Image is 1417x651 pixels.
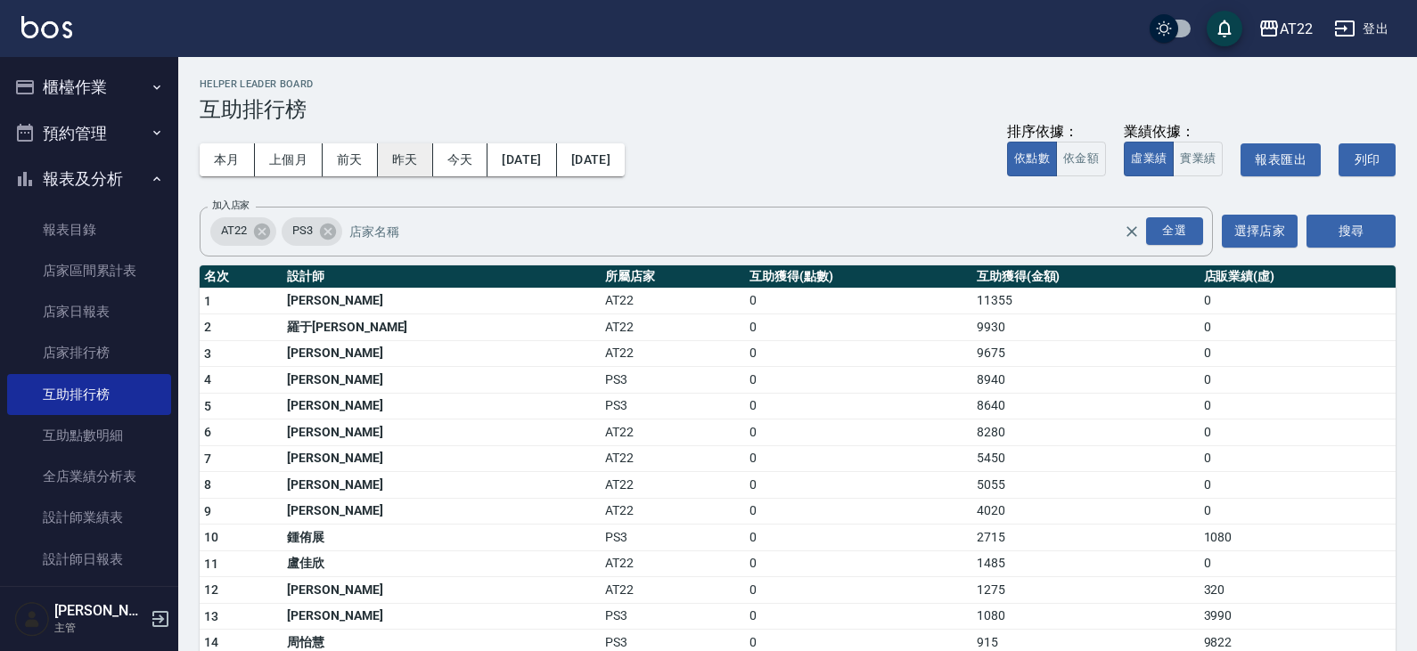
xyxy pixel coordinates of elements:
[745,472,972,499] td: 0
[204,557,219,571] span: 11
[7,497,171,538] a: 設計師業績表
[745,265,972,289] th: 互助獲得(點數)
[283,445,601,472] td: [PERSON_NAME]
[745,577,972,604] td: 0
[283,340,601,367] td: [PERSON_NAME]
[745,367,972,394] td: 0
[745,498,972,525] td: 0
[601,367,745,394] td: PS3
[601,603,745,630] td: PS3
[1200,393,1396,419] td: 0
[1200,288,1396,314] td: 0
[14,601,50,637] img: Person
[7,415,171,456] a: 互助點數明細
[1056,142,1106,176] button: 依金額
[204,320,211,334] span: 2
[972,314,1200,341] td: 9930
[283,472,601,499] td: [PERSON_NAME]
[972,288,1200,314] td: 11355
[601,419,745,446] td: AT22
[745,445,972,472] td: 0
[1200,525,1396,551] td: 1080
[204,294,211,308] span: 1
[972,367,1200,394] td: 8940
[210,217,276,246] div: AT22
[745,550,972,577] td: 0
[200,265,283,289] th: 名次
[204,372,211,387] span: 4
[255,143,323,176] button: 上個月
[7,209,171,250] a: 報表目錄
[1306,215,1396,248] button: 搜尋
[1146,217,1203,245] div: 全選
[1007,142,1057,176] button: 依點數
[1200,340,1396,367] td: 0
[283,288,601,314] td: [PERSON_NAME]
[7,250,171,291] a: 店家區間累計表
[1251,11,1320,47] button: AT22
[1124,142,1174,176] button: 虛業績
[200,78,1396,90] h2: Helper Leader Board
[283,550,601,577] td: 盧佳欣
[745,288,972,314] td: 0
[210,222,258,240] span: AT22
[7,64,171,110] button: 櫃檯作業
[972,498,1200,525] td: 4020
[1200,445,1396,472] td: 0
[487,143,556,176] button: [DATE]
[204,504,211,518] span: 9
[972,525,1200,551] td: 2715
[972,419,1200,446] td: 8280
[1200,498,1396,525] td: 0
[972,265,1200,289] th: 互助獲得(金額)
[1339,143,1396,176] button: 列印
[601,472,745,499] td: AT22
[204,477,211,492] span: 8
[378,143,433,176] button: 昨天
[1143,214,1207,248] button: Open
[204,399,211,413] span: 5
[7,539,171,580] a: 設計師日報表
[54,602,145,620] h5: [PERSON_NAME]
[1200,550,1396,577] td: 0
[1200,314,1396,341] td: 0
[972,550,1200,577] td: 1485
[1200,472,1396,499] td: 0
[601,288,745,314] td: AT22
[1280,18,1313,40] div: AT22
[1327,12,1396,45] button: 登出
[972,603,1200,630] td: 1080
[1200,577,1396,604] td: 320
[200,143,255,176] button: 本月
[7,291,171,332] a: 店家日報表
[557,143,625,176] button: [DATE]
[204,582,219,597] span: 12
[7,332,171,373] a: 店家排行榜
[601,550,745,577] td: AT22
[345,216,1155,247] input: 店家名稱
[283,525,601,551] td: 鍾侑展
[204,425,211,439] span: 6
[7,110,171,157] button: 預約管理
[282,222,324,240] span: PS3
[283,603,601,630] td: [PERSON_NAME]
[972,577,1200,604] td: 1275
[204,609,219,623] span: 13
[1124,123,1223,142] div: 業績依據：
[204,452,211,466] span: 7
[204,346,211,361] span: 3
[745,340,972,367] td: 0
[601,498,745,525] td: AT22
[1119,219,1144,244] button: Clear
[7,580,171,621] a: 設計師業績分析表
[204,635,219,649] span: 14
[601,445,745,472] td: AT22
[7,156,171,202] button: 報表及分析
[283,393,601,419] td: [PERSON_NAME]
[283,314,601,341] td: 羅于[PERSON_NAME]
[283,498,601,525] td: [PERSON_NAME]
[745,525,972,551] td: 0
[745,419,972,446] td: 0
[972,445,1200,472] td: 5450
[1207,11,1242,46] button: save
